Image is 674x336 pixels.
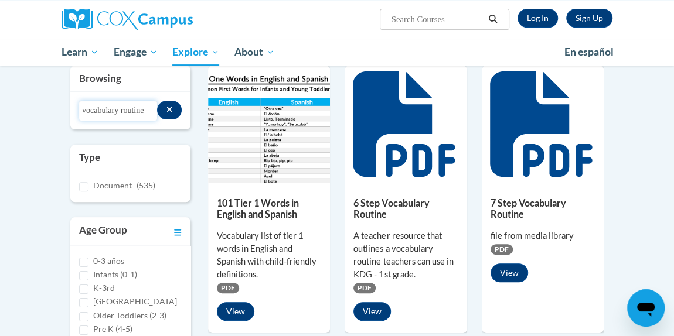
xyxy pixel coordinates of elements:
[353,283,376,293] span: PDF
[93,309,166,322] label: Older Toddlers (2-3)
[217,229,321,281] div: Vocabulary list of tier 1 words in English and Spanish with child-friendly definitions.
[484,12,502,26] button: Search
[62,9,233,30] a: Cox Campus
[79,101,157,121] input: Search resources
[518,9,558,28] a: Log In
[390,12,484,26] input: Search Courses
[491,263,528,282] button: View
[79,223,127,239] h3: Age Group
[491,244,513,255] span: PDF
[106,39,165,66] a: Engage
[491,229,595,242] div: file from media library
[353,229,458,281] div: A teacher resource that outlines a vocabulary routine teachers can use in KDG - 1st grade.
[217,197,321,220] h5: 101 Tier 1 Words in English and Spanish
[54,39,106,66] a: Learn
[353,197,458,220] h5: 6 Step Vocabulary Routine
[79,71,182,85] h3: Browsing
[172,45,219,59] span: Explore
[174,223,182,239] a: Toggle collapse
[93,323,132,335] label: Pre K (4-5)
[93,180,132,190] span: Document
[93,295,177,308] label: [GEOGRAPHIC_DATA]
[353,302,391,321] button: View
[234,45,274,59] span: About
[208,66,330,183] img: d35314be-4b7e-462d-8f95-b17e3d3bb747.pdf
[566,9,612,28] a: Register
[79,150,182,164] h3: Type
[227,39,282,66] a: About
[157,101,182,119] button: Search resources
[93,268,137,281] label: Infants (0-1)
[137,180,155,190] span: (535)
[557,40,621,64] a: En español
[62,9,193,30] img: Cox Campus
[217,302,254,321] button: View
[564,46,614,58] span: En español
[93,255,124,268] label: 0-3 años
[53,39,621,66] div: Main menu
[93,282,115,294] label: K-3rd
[62,45,98,59] span: Learn
[491,197,595,220] h5: 7 Step Vocabulary Routine
[114,45,158,59] span: Engage
[165,39,227,66] a: Explore
[217,283,239,293] span: PDF
[627,289,665,327] iframe: Button to launch messaging window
